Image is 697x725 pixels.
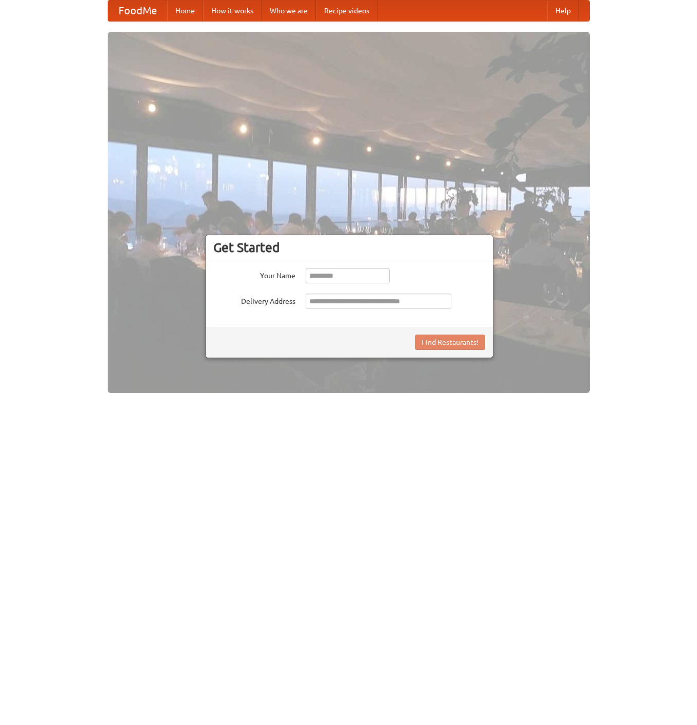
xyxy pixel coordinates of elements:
[213,240,485,255] h3: Get Started
[316,1,377,21] a: Recipe videos
[108,1,167,21] a: FoodMe
[213,294,295,306] label: Delivery Address
[547,1,579,21] a: Help
[415,335,485,350] button: Find Restaurants!
[167,1,203,21] a: Home
[203,1,262,21] a: How it works
[213,268,295,281] label: Your Name
[262,1,316,21] a: Who we are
